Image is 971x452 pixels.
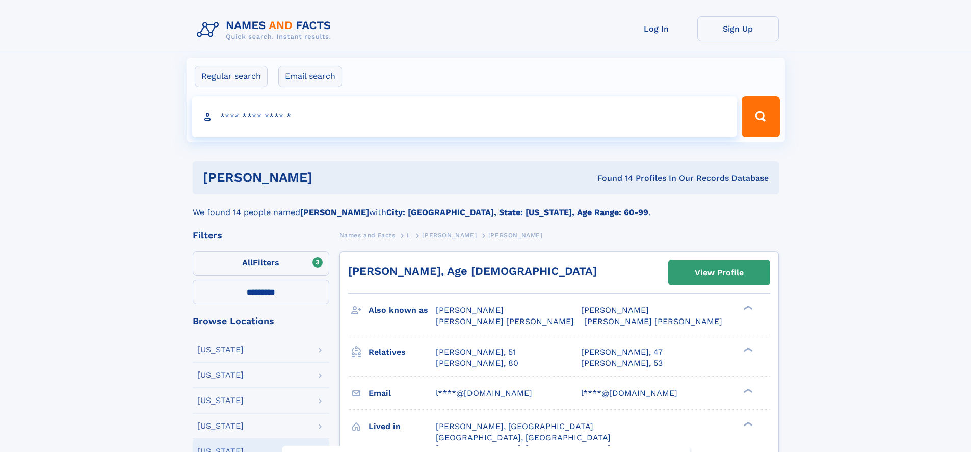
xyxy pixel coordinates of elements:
[193,251,329,276] label: Filters
[455,173,769,184] div: Found 14 Profiles In Our Records Database
[581,347,663,358] a: [PERSON_NAME], 47
[369,418,436,435] h3: Lived in
[584,316,722,326] span: [PERSON_NAME] [PERSON_NAME]
[197,396,244,405] div: [US_STATE]
[695,261,744,284] div: View Profile
[581,305,649,315] span: [PERSON_NAME]
[407,229,411,242] a: L
[581,358,663,369] a: [PERSON_NAME], 53
[192,96,738,137] input: search input
[197,422,244,430] div: [US_STATE]
[193,316,329,326] div: Browse Locations
[741,420,753,427] div: ❯
[369,343,436,361] h3: Relatives
[741,387,753,394] div: ❯
[436,316,574,326] span: [PERSON_NAME] [PERSON_NAME]
[436,358,518,369] a: [PERSON_NAME], 80
[369,385,436,402] h3: Email
[436,305,504,315] span: [PERSON_NAME]
[386,207,648,217] b: City: [GEOGRAPHIC_DATA], State: [US_STATE], Age Range: 60-99
[436,347,516,358] a: [PERSON_NAME], 51
[742,96,779,137] button: Search Button
[348,264,597,277] a: [PERSON_NAME], Age [DEMOGRAPHIC_DATA]
[436,433,611,442] span: [GEOGRAPHIC_DATA], [GEOGRAPHIC_DATA]
[193,231,329,240] div: Filters
[195,66,268,87] label: Regular search
[697,16,779,41] a: Sign Up
[197,371,244,379] div: [US_STATE]
[339,229,396,242] a: Names and Facts
[422,229,477,242] a: [PERSON_NAME]
[197,345,244,354] div: [US_STATE]
[300,207,369,217] b: [PERSON_NAME]
[741,305,753,311] div: ❯
[616,16,697,41] a: Log In
[193,194,779,219] div: We found 14 people named with .
[369,302,436,319] h3: Also known as
[436,421,593,431] span: [PERSON_NAME], [GEOGRAPHIC_DATA]
[488,232,543,239] span: [PERSON_NAME]
[278,66,342,87] label: Email search
[669,260,770,285] a: View Profile
[422,232,477,239] span: [PERSON_NAME]
[193,16,339,44] img: Logo Names and Facts
[407,232,411,239] span: L
[203,171,455,184] h1: [PERSON_NAME]
[242,258,253,268] span: All
[741,346,753,353] div: ❯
